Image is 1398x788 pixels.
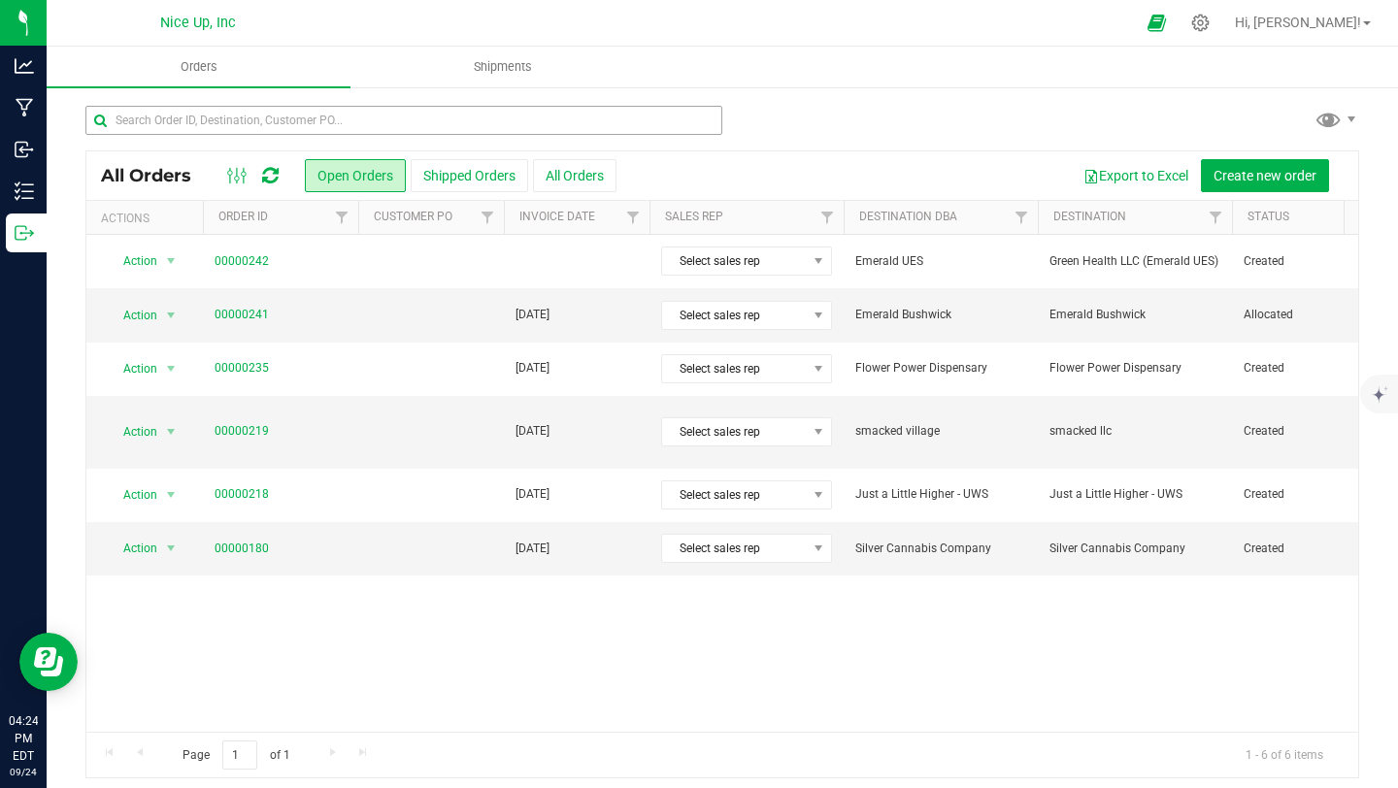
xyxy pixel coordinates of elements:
inline-svg: Manufacturing [15,98,34,117]
span: Action [106,535,158,562]
div: Manage settings [1188,14,1213,32]
span: Just a Little Higher - UWS [1049,485,1220,504]
span: [DATE] [516,306,549,324]
span: select [159,481,183,509]
span: Select sales rep [662,355,807,382]
span: select [159,535,183,562]
a: 00000235 [215,359,269,378]
a: Shipments [350,47,654,87]
button: All Orders [533,159,616,192]
span: Created [1244,540,1366,558]
span: Green Health LLC (Emerald UES) [1049,252,1220,271]
span: Emerald UES [855,252,1026,271]
span: Open Ecommerce Menu [1135,4,1179,42]
span: Silver Cannabis Company [1049,540,1220,558]
span: [DATE] [516,359,549,378]
span: Just a Little Higher - UWS [855,485,1026,504]
input: 1 [222,740,257,771]
span: select [159,302,183,329]
span: Select sales rep [662,418,807,445]
a: Filter [617,201,649,234]
a: Destination DBA [859,210,957,223]
span: [DATE] [516,422,549,441]
inline-svg: Outbound [15,223,34,243]
span: Shipments [448,58,558,76]
a: 00000218 [215,485,269,504]
div: Actions [101,212,195,225]
span: Action [106,247,158,275]
span: Select sales rep [662,247,807,275]
p: 09/24 [9,765,38,779]
a: Customer PO [374,210,452,223]
a: 00000180 [215,540,269,558]
span: Allocated [1244,306,1366,324]
span: Created [1244,422,1366,441]
span: Flower Power Dispensary [1049,359,1220,378]
inline-svg: Inbound [15,140,34,159]
a: Destination [1053,210,1126,223]
span: 1 - 6 of 6 items [1230,740,1339,770]
a: Orders [47,47,350,87]
a: Order ID [218,210,268,223]
a: Filter [472,201,504,234]
span: select [159,247,183,275]
span: Action [106,481,158,509]
input: Search Order ID, Destination, Customer PO... [85,106,722,135]
span: Emerald Bushwick [855,306,1026,324]
a: Filter [1006,201,1038,234]
span: [DATE] [516,485,549,504]
span: Created [1244,252,1366,271]
span: smacked village [855,422,1026,441]
button: Open Orders [305,159,406,192]
span: Emerald Bushwick [1049,306,1220,324]
button: Shipped Orders [411,159,528,192]
span: Select sales rep [662,481,807,509]
iframe: Resource center [19,633,78,691]
a: 00000219 [215,422,269,441]
span: [DATE] [516,540,549,558]
span: Hi, [PERSON_NAME]! [1235,15,1361,30]
p: 04:24 PM EDT [9,712,38,765]
a: 00000241 [215,306,269,324]
a: Filter [326,201,358,234]
inline-svg: Inventory [15,181,34,201]
span: Select sales rep [662,302,807,329]
a: Invoice Date [519,210,595,223]
a: Filter [812,201,844,234]
a: Sales Rep [665,210,723,223]
span: Page of 1 [166,740,306,771]
span: Orders [154,58,244,76]
span: Silver Cannabis Company [855,540,1026,558]
span: Action [106,302,158,329]
span: select [159,418,183,445]
span: smacked llc [1049,422,1220,441]
button: Create new order [1201,159,1329,192]
button: Export to Excel [1071,159,1201,192]
span: Flower Power Dispensary [855,359,1026,378]
a: Status [1248,210,1289,223]
span: Nice Up, Inc [160,15,236,31]
span: Created [1244,485,1366,504]
inline-svg: Analytics [15,56,34,76]
span: Action [106,355,158,382]
span: Select sales rep [662,535,807,562]
span: Created [1244,359,1366,378]
a: Filter [1200,201,1232,234]
span: All Orders [101,165,211,186]
span: select [159,355,183,382]
span: Action [106,418,158,445]
span: Create new order [1214,168,1316,183]
a: 00000242 [215,252,269,271]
